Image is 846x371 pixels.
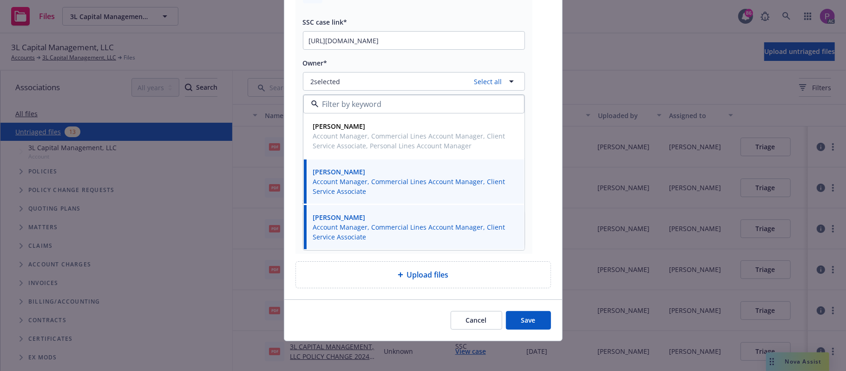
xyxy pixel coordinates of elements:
span: Upload files [407,269,449,280]
strong: [PERSON_NAME] [313,122,366,131]
strong: [PERSON_NAME] [313,213,366,222]
div: Upload files [295,261,551,288]
span: Owner* [303,59,328,67]
button: Save [506,311,551,330]
input: Copy ssc case link here... [303,32,525,49]
span: 2 selected [311,77,341,86]
button: 2selectedSelect all [303,72,525,91]
span: SSC case link* [303,18,348,26]
button: Cancel [451,311,502,330]
span: Account Manager, Commercial Lines Account Manager, Client Service Associate [313,177,513,196]
a: Select all [471,77,502,86]
span: Account Manager, Commercial Lines Account Manager, Client Service Associate [313,222,513,242]
input: Filter by keyword [319,99,505,110]
strong: [PERSON_NAME] [313,167,366,176]
span: Account Manager, Commercial Lines Account Manager, Client Service Associate, Personal Lines Accou... [313,131,513,151]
